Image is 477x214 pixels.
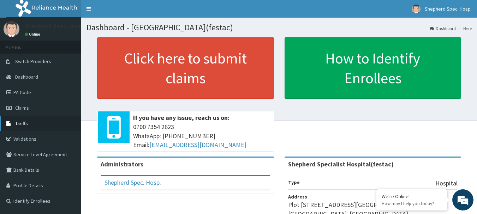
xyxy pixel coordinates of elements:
[25,32,42,37] a: Online
[15,58,51,65] span: Switch Providers
[435,179,458,188] p: Hospital
[97,37,274,99] a: Click here to submit claims
[133,122,270,149] span: 0700 7354 2623 WhatsApp: [PHONE_NUMBER] Email:
[41,63,97,134] span: We're online!
[101,160,143,168] b: Administrators
[430,25,456,31] a: Dashboard
[288,160,394,168] strong: Shepherd Specialist Hospital(festac)
[15,120,28,127] span: Tariffs
[105,178,161,187] a: Shepherd Spec. Hosp.
[15,74,38,80] span: Dashboard
[87,23,472,32] h1: Dashboard - [GEOGRAPHIC_DATA](festac)
[4,141,135,165] textarea: Type your message and hit 'Enter'
[133,114,229,122] b: If you have any issue, reach us on:
[15,105,29,111] span: Claims
[412,5,421,13] img: User Image
[288,179,300,185] b: Type
[285,37,461,99] a: How to Identify Enrollees
[425,6,472,12] span: Shepherd Spec. Hosp.
[4,21,19,37] img: User Image
[116,4,133,20] div: Minimize live chat window
[457,25,472,31] li: Here
[382,193,442,200] div: We're Online!
[25,23,85,29] p: Shepherd Spec. Hosp.
[13,35,29,53] img: d_794563401_company_1708531726252_794563401
[37,39,119,49] div: Chat with us now
[149,141,246,149] a: [EMAIL_ADDRESS][DOMAIN_NAME]
[288,194,307,200] b: Address
[382,201,442,207] p: How may I help you today?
